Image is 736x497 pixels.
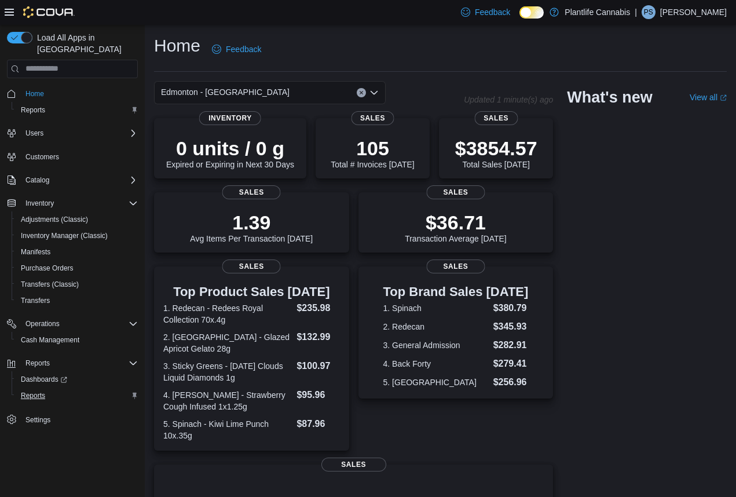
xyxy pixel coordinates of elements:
button: Open list of options [369,88,379,97]
dt: 2. [GEOGRAPHIC_DATA] - Glazed Apricot Gelato 28g [163,331,292,355]
span: Reports [16,103,138,117]
span: Customers [21,149,138,164]
a: Inventory Manager (Classic) [16,229,112,243]
span: Load All Apps in [GEOGRAPHIC_DATA] [32,32,138,55]
div: Expired or Expiring in Next 30 Days [166,137,294,169]
a: Home [21,87,49,101]
span: Customers [25,152,59,162]
span: Manifests [21,247,50,257]
span: Dashboards [16,372,138,386]
dd: $132.99 [296,330,339,344]
button: Transfers (Classic) [12,276,142,293]
span: Users [21,126,138,140]
a: Reports [16,389,50,403]
span: Inventory [21,196,138,210]
span: Sales [426,185,485,199]
dd: $256.96 [493,375,529,389]
dd: $345.93 [493,320,529,334]
a: View allExternal link [690,93,727,102]
a: Dashboards [12,371,142,388]
button: Clear input [357,88,366,97]
button: Catalog [2,172,142,188]
span: Sales [426,260,485,273]
h3: Top Brand Sales [DATE] [383,285,529,299]
span: Sales [351,111,394,125]
span: Operations [21,317,138,331]
dd: $235.98 [296,301,339,315]
button: Settings [2,411,142,427]
dt: 1. Spinach [383,302,489,314]
button: Operations [2,316,142,332]
a: Purchase Orders [16,261,78,275]
span: Transfers [21,296,50,305]
span: Sales [474,111,518,125]
svg: External link [720,94,727,101]
a: Cash Management [16,333,84,347]
h1: Home [154,34,200,57]
span: Home [25,89,44,98]
p: | [635,5,637,19]
p: $3854.57 [455,137,537,160]
p: Updated 1 minute(s) ago [464,95,553,104]
span: Reports [21,391,45,400]
span: Operations [25,319,60,328]
p: $36.71 [405,211,507,234]
button: Inventory [21,196,58,210]
span: Inventory Manager (Classic) [21,231,108,240]
h3: Top Product Sales [DATE] [163,285,340,299]
span: Cash Management [21,335,79,345]
button: Cash Management [12,332,142,348]
span: Sales [222,260,281,273]
span: Sales [222,185,281,199]
button: Inventory Manager (Classic) [12,228,142,244]
span: Feedback [475,6,510,18]
span: Manifests [16,245,138,259]
a: Dashboards [16,372,72,386]
a: Settings [21,413,55,427]
dd: $100.97 [296,359,339,373]
button: Catalog [21,173,54,187]
span: Feedback [226,43,261,55]
button: Transfers [12,293,142,309]
span: Reports [21,356,138,370]
div: Transaction Average [DATE] [405,211,507,243]
dt: 4. Back Forty [383,358,489,370]
span: Inventory [199,111,261,125]
dt: 3. General Admission [383,339,489,351]
a: Reports [16,103,50,117]
div: Paul Saumur [642,5,656,19]
span: Settings [25,415,50,425]
span: Transfers (Classic) [16,277,138,291]
nav: Complex example [7,81,138,458]
a: Feedback [456,1,515,24]
span: Purchase Orders [16,261,138,275]
span: Adjustments (Classic) [16,213,138,226]
a: Adjustments (Classic) [16,213,93,226]
a: Manifests [16,245,55,259]
p: Plantlife Cannabis [565,5,630,19]
span: Transfers [16,294,138,308]
span: Inventory [25,199,54,208]
dt: 5. [GEOGRAPHIC_DATA] [383,377,489,388]
span: Transfers (Classic) [21,280,79,289]
p: [PERSON_NAME] [660,5,727,19]
div: Avg Items Per Transaction [DATE] [190,211,313,243]
a: Feedback [207,38,266,61]
dt: 4. [PERSON_NAME] - Strawberry Cough Infused 1x1.25g [163,389,292,412]
button: Inventory [2,195,142,211]
p: 1.39 [190,211,313,234]
button: Users [21,126,48,140]
span: Reports [16,389,138,403]
button: Users [2,125,142,141]
span: PS [644,5,653,19]
div: Total Sales [DATE] [455,137,537,169]
span: Cash Management [16,333,138,347]
span: Settings [21,412,138,426]
dd: $279.41 [493,357,529,371]
a: Transfers (Classic) [16,277,83,291]
p: 105 [331,137,414,160]
span: Sales [321,458,386,472]
span: Edmonton - [GEOGRAPHIC_DATA] [161,85,290,99]
span: Reports [25,359,50,368]
dd: $380.79 [493,301,529,315]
